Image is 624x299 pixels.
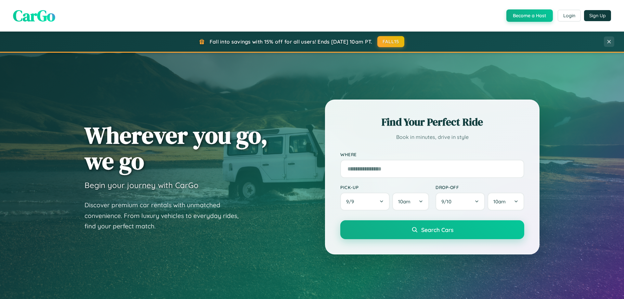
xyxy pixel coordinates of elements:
[558,10,581,21] button: Login
[493,198,506,205] span: 10am
[84,200,247,232] p: Discover premium car rentals with unmatched convenience. From luxury vehicles to everyday rides, ...
[13,5,55,26] span: CarGo
[210,38,372,45] span: Fall into savings with 15% off for all users! Ends [DATE] 10am PT.
[506,9,553,22] button: Become a Host
[441,198,455,205] span: 9 / 10
[421,226,453,233] span: Search Cars
[84,180,199,190] h3: Begin your journey with CarGo
[584,10,611,21] button: Sign Up
[346,198,357,205] span: 9 / 9
[487,193,524,211] button: 10am
[392,193,429,211] button: 10am
[340,220,524,239] button: Search Cars
[340,193,390,211] button: 9/9
[398,198,410,205] span: 10am
[435,193,485,211] button: 9/10
[377,36,405,47] button: FALL15
[340,132,524,142] p: Book in minutes, drive in style
[340,115,524,129] h2: Find Your Perfect Ride
[435,184,524,190] label: Drop-off
[84,122,268,174] h1: Wherever you go, we go
[340,184,429,190] label: Pick-up
[340,152,524,157] label: Where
